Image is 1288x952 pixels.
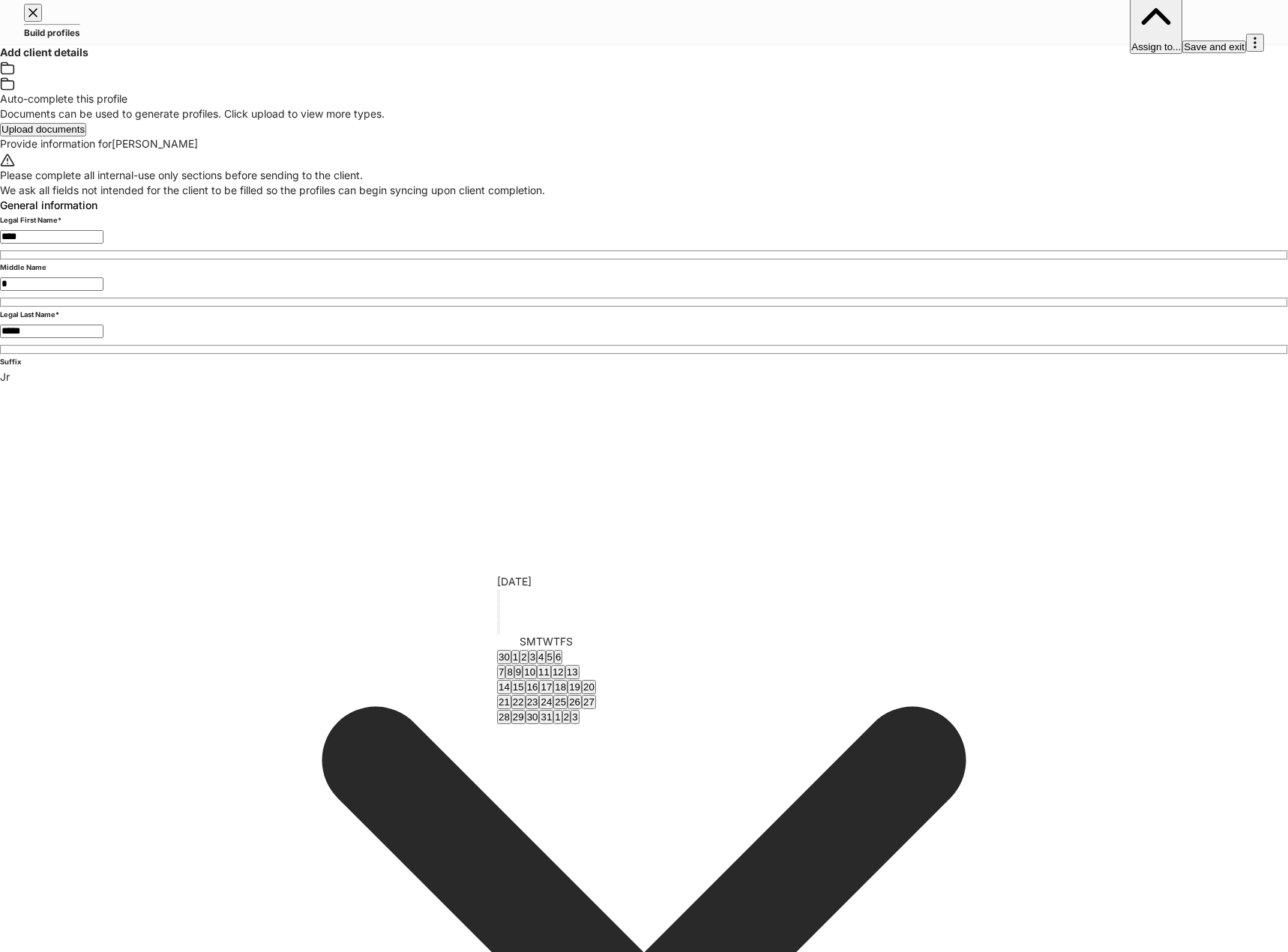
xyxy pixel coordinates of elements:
[24,25,80,40] h5: Build profiles
[565,665,580,679] button: 13
[526,634,536,649] span: Monday
[1,124,85,134] div: Upload documents
[553,634,560,649] span: Thursday
[536,634,543,649] span: Tuesday
[554,650,562,664] button: 6
[553,680,568,694] button: 18
[511,695,526,709] button: 22
[539,710,553,724] button: 31
[568,680,582,694] button: 19
[566,634,573,649] span: Saturday
[511,650,520,664] button: 1
[497,665,505,679] button: 7
[553,695,568,709] button: 25
[497,680,511,694] button: 14
[497,605,500,619] button: Previous month
[1184,42,1245,52] div: Save and exit
[537,665,551,679] button: 11
[520,650,528,664] button: 2
[539,695,553,709] button: 24
[526,695,540,709] button: 23
[511,680,526,694] button: 15
[520,634,526,649] span: Sunday
[546,650,554,664] button: 5
[511,710,526,724] button: 29
[551,665,565,679] button: 12
[562,710,571,724] button: 2
[568,695,582,709] button: 26
[526,710,540,724] button: 30
[1182,40,1246,53] button: Save and exit
[505,665,514,679] button: 8
[497,574,596,589] div: [DATE]
[523,665,537,679] button: 10
[560,634,566,649] span: Friday
[582,680,596,694] button: 20
[514,665,523,679] button: 9
[497,650,511,664] button: 30
[497,590,500,604] button: calendar view is open, switch to year view
[537,650,545,664] button: 4
[526,680,540,694] button: 16
[497,620,500,634] button: Next month
[571,710,579,724] button: 3
[553,710,562,724] button: 1
[497,695,511,709] button: 21
[529,650,537,664] button: 3
[543,634,553,649] span: Wednesday
[582,695,596,709] button: 27
[539,680,553,694] button: 17
[497,710,511,724] button: 28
